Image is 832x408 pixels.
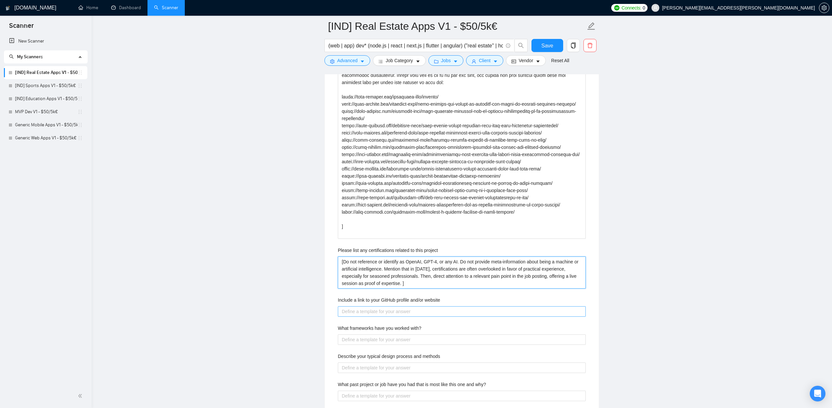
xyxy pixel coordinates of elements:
[111,5,141,10] a: dashboardDashboard
[15,66,78,79] a: [IND] Real Estate Apps V1 - $50/5k€
[78,135,83,141] span: holder
[536,59,540,64] span: caret-down
[338,334,586,345] textarea: What frameworks have you worked with?
[810,386,825,401] div: Open Intercom Messenger
[78,393,84,399] span: double-left
[441,57,451,64] span: Jobs
[453,59,458,64] span: caret-down
[9,54,14,59] span: search
[78,96,83,101] span: holder
[337,57,357,64] span: Advanced
[506,44,510,48] span: info-circle
[78,70,83,75] span: holder
[643,4,645,11] span: 0
[479,57,491,64] span: Client
[386,57,413,64] span: Job Category
[338,325,421,332] label: What frameworks have you worked with?
[531,39,563,52] button: Save
[330,59,335,64] span: setting
[338,363,586,373] textarea: Describe your typical design process and methods
[360,59,365,64] span: caret-down
[378,59,383,64] span: bars
[324,55,370,66] button: settingAdvancedcaret-down
[4,66,87,79] li: [IND] Real Estate Apps V1 - $50/5k€
[466,55,503,66] button: userClientcaret-down
[17,54,43,60] span: My Scanners
[567,39,580,52] button: copy
[15,105,78,118] a: MVP Dev V1 - $50/5k€
[587,22,596,30] span: edit
[515,43,527,48] span: search
[4,105,87,118] li: MVP Dev V1 - $50/5k€
[583,39,597,52] button: delete
[6,3,10,13] img: logo
[519,57,533,64] span: Vendor
[4,21,39,35] span: Scanner
[15,92,78,105] a: [IND] Education Apps V1 - $50/5k€
[78,122,83,128] span: holder
[78,5,98,10] a: homeHome
[338,381,486,388] label: What past project or job have you had that is most like this one and why?
[428,55,464,66] button: folderJobscaret-down
[154,5,178,10] a: searchScanner
[493,59,498,64] span: caret-down
[4,79,87,92] li: [IND] Sports Apps V1 - $50/5k€
[373,55,425,66] button: barsJob Categorycaret-down
[78,83,83,88] span: holder
[338,257,586,289] textarea: Please list any certifications related to this project
[4,132,87,145] li: Generic Web Apps V1 - $50/5k€
[338,353,440,360] label: Describe your typical design process and methods
[9,35,82,48] a: New Scanner
[15,79,78,92] a: [IND] Sports Apps V1 - $50/5k€
[15,118,78,132] a: Generic Mobile Apps V1 - $50/5k€
[338,63,586,239] textarea: Describe your recent experience with similar projects
[614,5,619,10] img: upwork-logo.png
[567,43,580,48] span: copy
[541,42,553,50] span: Save
[622,4,641,11] span: Connects:
[328,18,586,34] input: Scanner name...
[4,35,87,48] li: New Scanner
[653,6,658,10] span: user
[328,42,503,50] input: Search Freelance Jobs...
[4,118,87,132] li: Generic Mobile Apps V1 - $50/5k€
[511,59,516,64] span: idcard
[416,59,420,64] span: caret-down
[9,54,43,60] span: My Scanners
[819,3,829,13] button: setting
[434,59,439,64] span: folder
[338,391,586,401] textarea: What past project or job have you had that is most like this one and why?
[819,5,829,10] span: setting
[78,109,83,115] span: holder
[338,247,438,254] label: Please list any certifications related to this project
[338,306,586,317] textarea: Include a link to your GitHub profile and/or website
[338,296,440,304] label: Include a link to your GitHub profile and/or website
[551,57,569,64] a: Reset All
[4,92,87,105] li: [IND] Education Apps V1 - $50/5k€
[15,132,78,145] a: Generic Web Apps V1 - $50/5k€
[506,55,546,66] button: idcardVendorcaret-down
[472,59,476,64] span: user
[584,43,596,48] span: delete
[819,5,829,10] a: setting
[514,39,528,52] button: search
